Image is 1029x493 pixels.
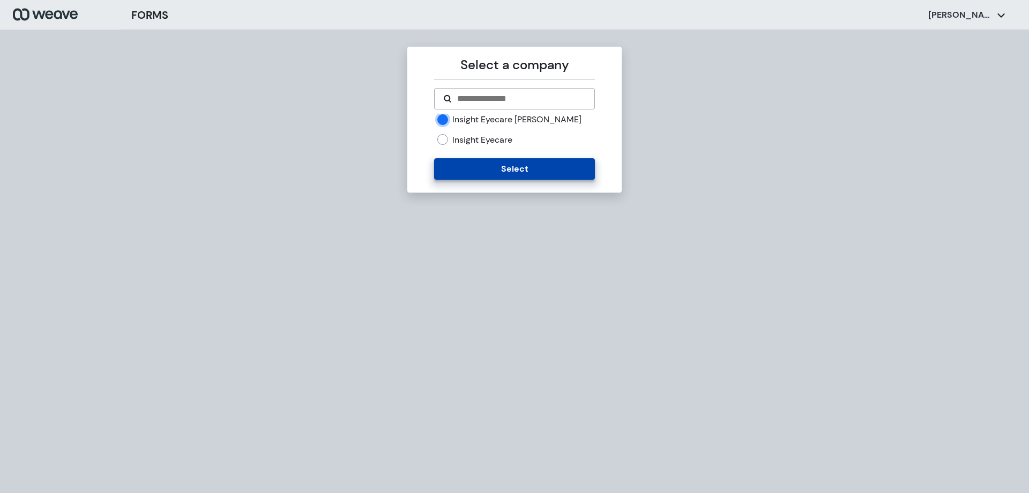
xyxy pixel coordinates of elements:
h3: FORMS [131,7,168,23]
label: Insight Eyecare [452,134,512,146]
p: Select a company [434,55,594,75]
p: [PERSON_NAME] [928,9,993,21]
button: Select [434,158,594,180]
input: Search [456,92,585,105]
label: Insight Eyecare [PERSON_NAME] [452,114,581,126]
